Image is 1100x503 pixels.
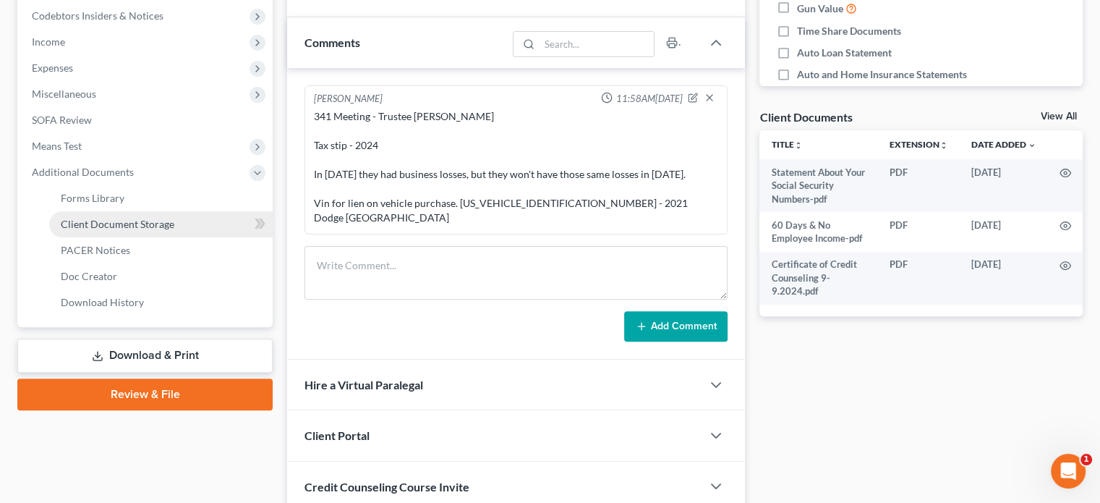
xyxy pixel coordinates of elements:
[49,237,273,263] a: PACER Notices
[797,24,901,38] span: Time Share Documents
[797,1,843,16] span: Gun Value
[759,109,852,124] div: Client Documents
[32,88,96,100] span: Miscellaneous
[890,139,948,150] a: Extensionunfold_more
[304,378,423,392] span: Hire a Virtual Paralegal
[32,166,134,178] span: Additional Documents
[61,218,174,230] span: Client Document Storage
[1041,111,1077,122] a: View All
[32,9,163,22] span: Codebtors Insiders & Notices
[960,212,1048,252] td: [DATE]
[32,35,65,48] span: Income
[49,263,273,289] a: Doc Creator
[878,252,960,305] td: PDF
[20,107,273,133] a: SOFA Review
[304,428,370,442] span: Client Portal
[49,289,273,316] a: Download History
[1028,141,1036,150] i: expand_more
[61,192,124,204] span: Forms Library
[759,159,878,212] td: Statement About Your Social Security Numbers-pdf
[314,109,718,225] div: 341 Meeting - Trustee [PERSON_NAME] Tax stip - 2024 In [DATE] they had business losses, but they ...
[304,480,469,494] span: Credit Counseling Course Invite
[960,159,1048,212] td: [DATE]
[32,114,92,126] span: SOFA Review
[793,141,802,150] i: unfold_more
[61,270,117,282] span: Doc Creator
[61,244,130,256] span: PACER Notices
[878,212,960,252] td: PDF
[1051,454,1086,489] iframe: Intercom live chat
[1080,454,1092,465] span: 1
[32,140,82,152] span: Means Test
[61,296,144,308] span: Download History
[17,379,273,410] a: Review & File
[304,35,360,49] span: Comments
[878,159,960,212] td: PDF
[615,92,682,106] span: 11:58AM[DATE]
[759,212,878,252] td: 60 Days & No Employee Income-pdf
[49,185,273,211] a: Forms Library
[32,62,73,74] span: Expenses
[797,67,967,82] span: Auto and Home Insurance Statements
[771,139,802,150] a: Titleunfold_more
[49,211,273,237] a: Client Document Storage
[939,141,948,150] i: unfold_more
[960,252,1048,305] td: [DATE]
[971,139,1036,150] a: Date Added expand_more
[797,46,892,60] span: Auto Loan Statement
[540,32,655,56] input: Search...
[624,311,728,342] button: Add Comment
[17,339,273,373] a: Download & Print
[759,252,878,305] td: Certificate of Credit Counseling 9-9.2024.pdf
[314,92,383,106] div: [PERSON_NAME]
